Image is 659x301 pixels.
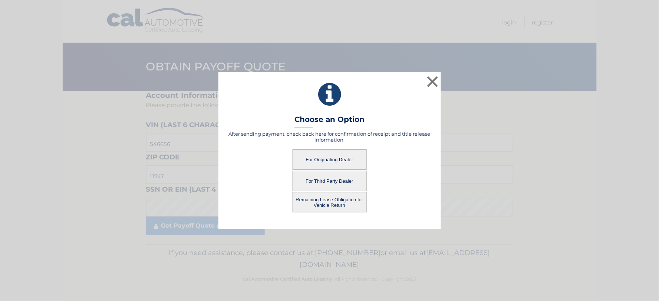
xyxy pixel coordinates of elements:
h5: After sending payment, check back here for confirmation of receipt and title release information. [228,131,432,143]
h3: Choose an Option [294,115,365,128]
button: For Third Party Dealer [293,171,367,191]
button: Remaining Lease Obligation for Vehicle Return [293,192,367,212]
button: × [425,74,440,89]
button: For Originating Dealer [293,149,367,170]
